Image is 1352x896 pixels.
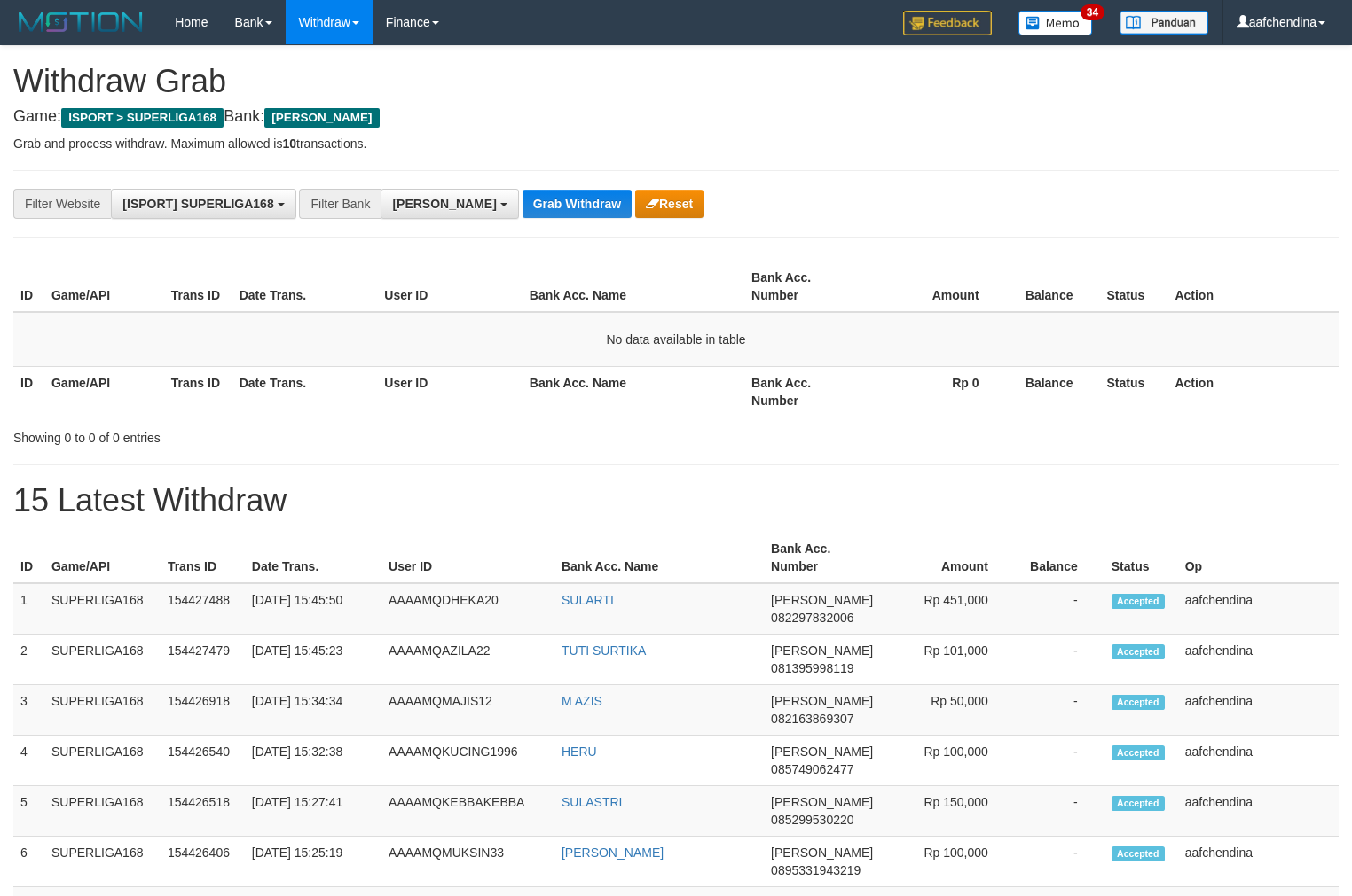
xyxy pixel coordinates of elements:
[1120,11,1208,35] img: panduan.png
[1112,745,1165,760] span: Accepted
[771,611,853,625] span: Copy 082297832006 to clipboard
[635,190,704,218] button: Reset
[562,694,602,708] a: M AZIS
[13,583,44,635] td: 1
[381,736,554,786] td: AAAAMQKUCING1996
[13,135,1339,152] p: Grab and process withdraw. Maximum allowed is transactions.
[864,366,1006,417] th: Rp 0
[1006,261,1100,312] th: Balance
[13,189,111,219] div: Filter Website
[1081,4,1104,20] span: 34
[744,366,864,417] th: Bank Acc. Number
[764,533,880,583] th: Bank Acc. Number
[13,786,44,837] td: 5
[381,685,554,736] td: AAAAMQMAJIS12
[44,786,161,837] td: SUPERLIGA168
[771,813,853,827] span: Copy 085299530220 to clipboard
[13,312,1339,367] td: No data available in table
[771,694,873,708] span: [PERSON_NAME]
[1112,846,1165,861] span: Accepted
[161,786,245,837] td: 154426518
[562,744,597,759] a: HERU
[264,108,379,128] span: [PERSON_NAME]
[44,583,161,635] td: SUPERLIGA168
[245,583,381,635] td: [DATE] 15:45:50
[1015,635,1104,685] td: -
[13,108,1339,126] h4: Game: Bank:
[1178,583,1339,635] td: aafchendina
[1178,736,1339,786] td: aafchendina
[377,261,523,312] th: User ID
[245,837,381,887] td: [DATE] 15:25:19
[161,635,245,685] td: 154427479
[161,533,245,583] th: Trans ID
[13,366,44,417] th: ID
[245,736,381,786] td: [DATE] 15:32:38
[1015,685,1104,736] td: -
[164,366,232,417] th: Trans ID
[44,261,164,312] th: Game/API
[161,837,245,887] td: 154426406
[1112,695,1165,710] span: Accepted
[232,261,378,312] th: Date Trans.
[1178,786,1339,837] td: aafchendina
[880,583,1015,635] td: Rp 451,000
[771,643,873,658] span: [PERSON_NAME]
[245,685,381,736] td: [DATE] 15:34:34
[232,366,378,417] th: Date Trans.
[771,593,873,607] span: [PERSON_NAME]
[392,197,496,211] span: [PERSON_NAME]
[903,11,992,35] img: Feedback.jpg
[771,845,873,860] span: [PERSON_NAME]
[880,533,1015,583] th: Amount
[1167,261,1339,312] th: Action
[13,261,44,312] th: ID
[523,190,632,218] button: Grab Withdraw
[13,837,44,887] td: 6
[1015,837,1104,887] td: -
[1112,796,1165,811] span: Accepted
[381,583,554,635] td: AAAAMQDHEKA20
[1104,533,1178,583] th: Status
[111,189,295,219] button: [ISPORT] SUPERLIGA168
[1178,837,1339,887] td: aafchendina
[13,685,44,736] td: 3
[1167,366,1339,417] th: Action
[554,533,764,583] th: Bank Acc. Name
[771,744,873,759] span: [PERSON_NAME]
[13,483,1339,518] h1: 15 Latest Withdraw
[1178,635,1339,685] td: aafchendina
[61,108,224,128] span: ISPORT > SUPERLIGA168
[1100,366,1168,417] th: Status
[1178,533,1339,583] th: Op
[880,786,1015,837] td: Rp 150,000
[562,795,622,809] a: SULASTRI
[1015,533,1104,583] th: Balance
[562,643,646,658] a: TUTI SURTIKA
[771,762,853,776] span: Copy 085749062477 to clipboard
[1006,366,1100,417] th: Balance
[880,736,1015,786] td: Rp 100,000
[1015,786,1104,837] td: -
[122,197,273,211] span: [ISPORT] SUPERLIGA168
[381,837,554,887] td: AAAAMQMUKSIN33
[864,261,1006,312] th: Amount
[13,635,44,685] td: 2
[44,635,161,685] td: SUPERLIGA168
[377,366,523,417] th: User ID
[381,786,554,837] td: AAAAMQKEBBAKEBBA
[44,685,161,736] td: SUPERLIGA168
[161,736,245,786] td: 154426540
[1015,583,1104,635] td: -
[245,635,381,685] td: [DATE] 15:45:23
[282,136,296,151] strong: 10
[381,533,554,583] th: User ID
[299,189,381,219] div: Filter Bank
[164,261,232,312] th: Trans ID
[245,786,381,837] td: [DATE] 15:27:41
[562,593,614,607] a: SULARTI
[381,189,518,219] button: [PERSON_NAME]
[44,837,161,887] td: SUPERLIGA168
[771,712,853,726] span: Copy 082163869307 to clipboard
[1018,11,1093,35] img: Button%20Memo.svg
